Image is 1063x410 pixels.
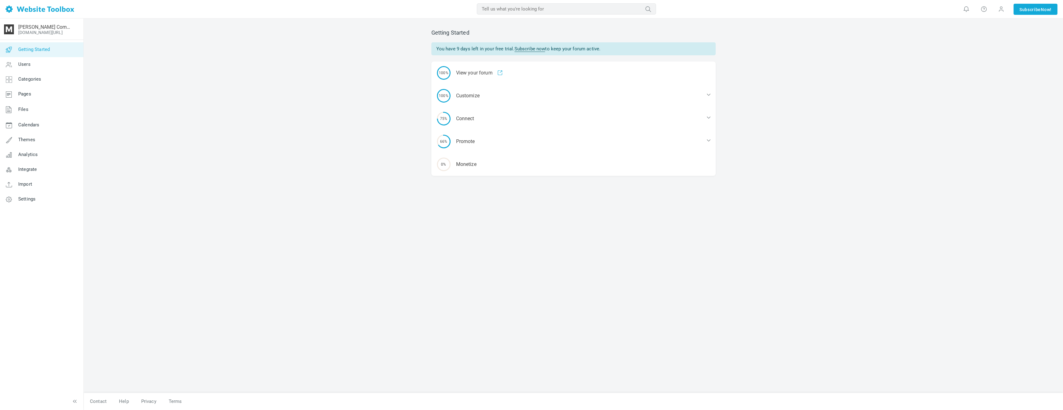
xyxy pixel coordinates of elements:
[18,91,31,97] span: Pages
[18,122,39,128] span: Calendars
[18,30,63,35] a: [DOMAIN_NAME][URL]
[437,135,451,148] span: 66%
[477,3,656,15] input: Tell us what you're looking for
[18,152,38,157] span: Analytics
[163,396,188,407] a: Terms
[1041,6,1052,13] span: Now!
[18,24,72,30] a: [PERSON_NAME] Community
[18,181,32,187] span: Import
[18,47,50,52] span: Getting Started
[18,167,37,172] span: Integrate
[4,24,14,34] img: cropped-WebsiteFavicon-192x192.png
[18,137,35,142] span: Themes
[431,29,716,36] h2: Getting Started
[431,153,716,176] a: 0% Monetize
[431,61,716,84] div: View your forum
[437,158,451,171] span: 0%
[1014,4,1057,15] a: SubscribeNow!
[437,112,451,125] span: 75%
[431,42,716,55] div: You have 9 days left in your free trial. to keep your forum active.
[84,396,113,407] a: Contact
[18,196,36,202] span: Settings
[135,396,163,407] a: Privacy
[437,66,451,80] span: 100%
[431,130,716,153] div: Promote
[18,61,31,67] span: Users
[113,396,135,407] a: Help
[431,61,716,84] a: 100% View your forum
[431,107,716,130] div: Connect
[431,84,716,107] div: Customize
[437,89,451,103] span: 100%
[18,76,41,82] span: Categories
[515,46,545,52] a: Subscribe now
[431,153,716,176] div: Monetize
[18,107,28,112] span: Files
